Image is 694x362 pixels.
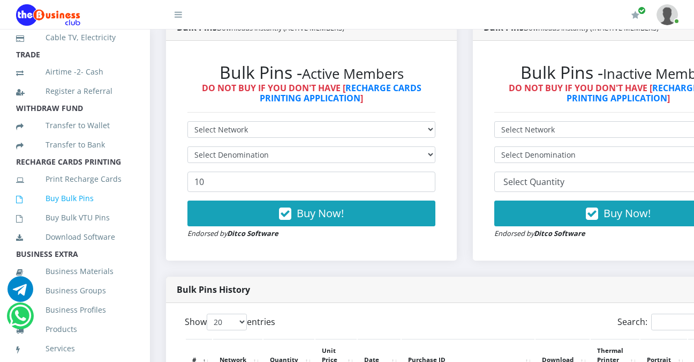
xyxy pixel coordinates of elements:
[187,62,435,83] h2: Bulk Pins -
[16,205,134,230] a: Buy Bulk VTU Pins
[207,314,247,330] select: Showentries
[227,228,278,238] strong: Ditco Software
[494,228,585,238] small: Endorsed by
[16,259,134,284] a: Business Materials
[202,82,421,104] strong: DO NOT BUY IF YOU DON'T HAVE [ ]
[638,6,646,14] span: Renew/Upgrade Subscription
[16,317,134,342] a: Products
[302,64,404,83] small: Active Members
[16,167,134,191] a: Print Recharge Cards
[297,206,344,220] span: Buy Now!
[657,4,678,25] img: User
[177,284,250,295] strong: Bulk Pins History
[16,186,134,211] a: Buy Bulk Pins
[16,278,134,303] a: Business Groups
[16,336,134,361] a: Services
[16,4,80,26] img: Logo
[260,82,421,104] a: RECHARGE CARDS PRINTING APPLICATION
[631,11,639,19] i: Renew/Upgrade Subscription
[9,311,31,329] a: Chat for support
[187,228,278,238] small: Endorsed by
[16,132,134,157] a: Transfer to Bank
[7,284,33,302] a: Chat for support
[187,172,435,192] input: Enter Quantity
[187,201,435,226] button: Buy Now!
[534,228,585,238] strong: Ditco Software
[16,79,134,104] a: Register a Referral
[16,25,134,50] a: Cable TV, Electricity
[185,314,275,330] label: Show entries
[16,225,134,249] a: Download Software
[16,113,134,138] a: Transfer to Wallet
[604,206,651,220] span: Buy Now!
[16,60,134,84] a: Airtime -2- Cash
[16,298,134,322] a: Business Profiles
